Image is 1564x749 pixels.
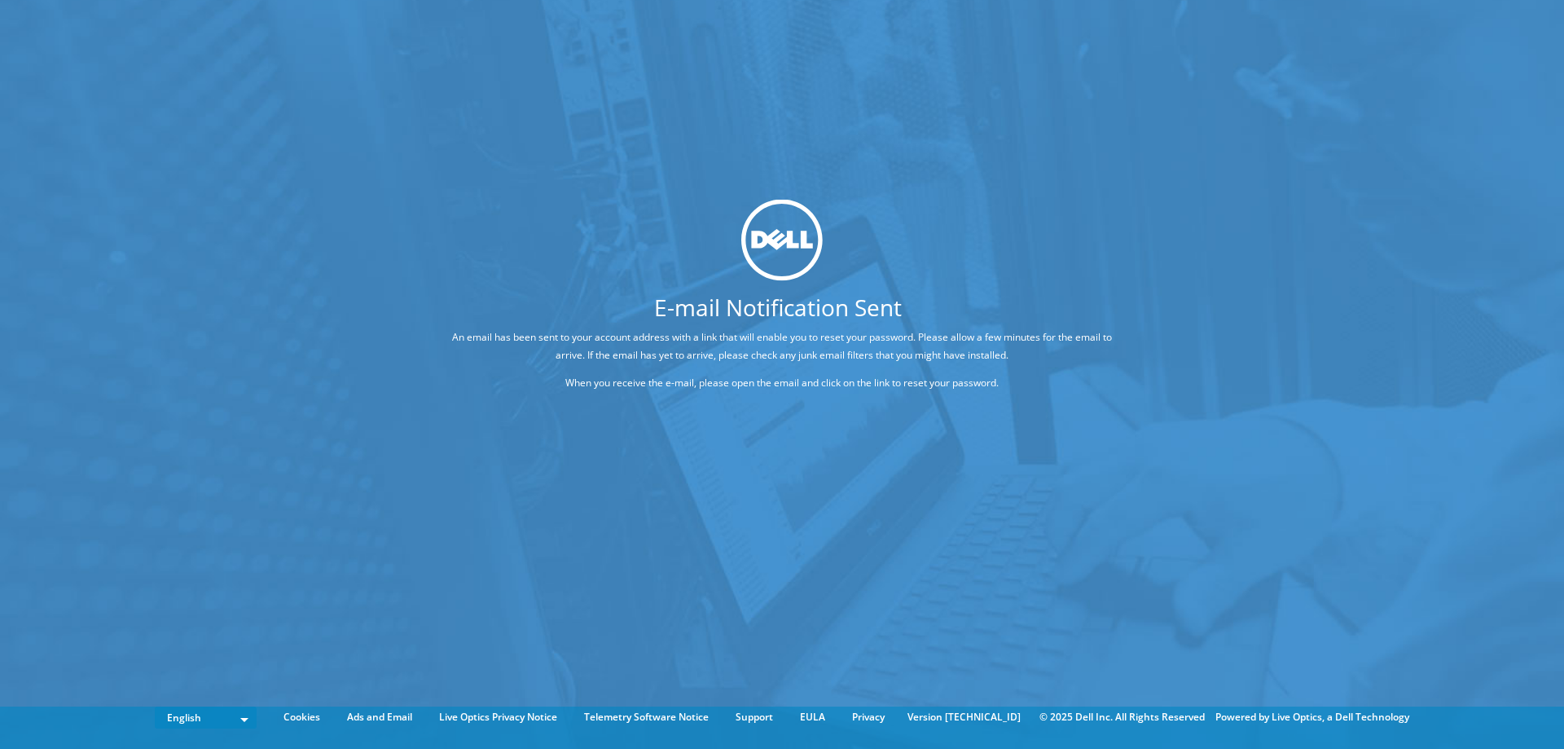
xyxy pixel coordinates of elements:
li: Powered by Live Optics, a Dell Technology [1215,708,1409,726]
a: Telemetry Software Notice [572,708,721,726]
li: Version [TECHNICAL_ID] [899,708,1029,726]
li: © 2025 Dell Inc. All Rights Reserved [1031,708,1213,726]
a: Support [723,708,785,726]
img: dell_svg_logo.svg [741,199,823,280]
a: Live Optics Privacy Notice [427,708,569,726]
a: Ads and Email [335,708,424,726]
h1: E-mail Notification Sent [391,296,1165,319]
a: EULA [788,708,837,726]
a: Cookies [271,708,332,726]
p: When you receive the e-mail, please open the email and click on the link to reset your password. [452,374,1112,392]
p: An email has been sent to your account address with a link that will enable you to reset your pas... [452,328,1112,364]
a: Privacy [840,708,897,726]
